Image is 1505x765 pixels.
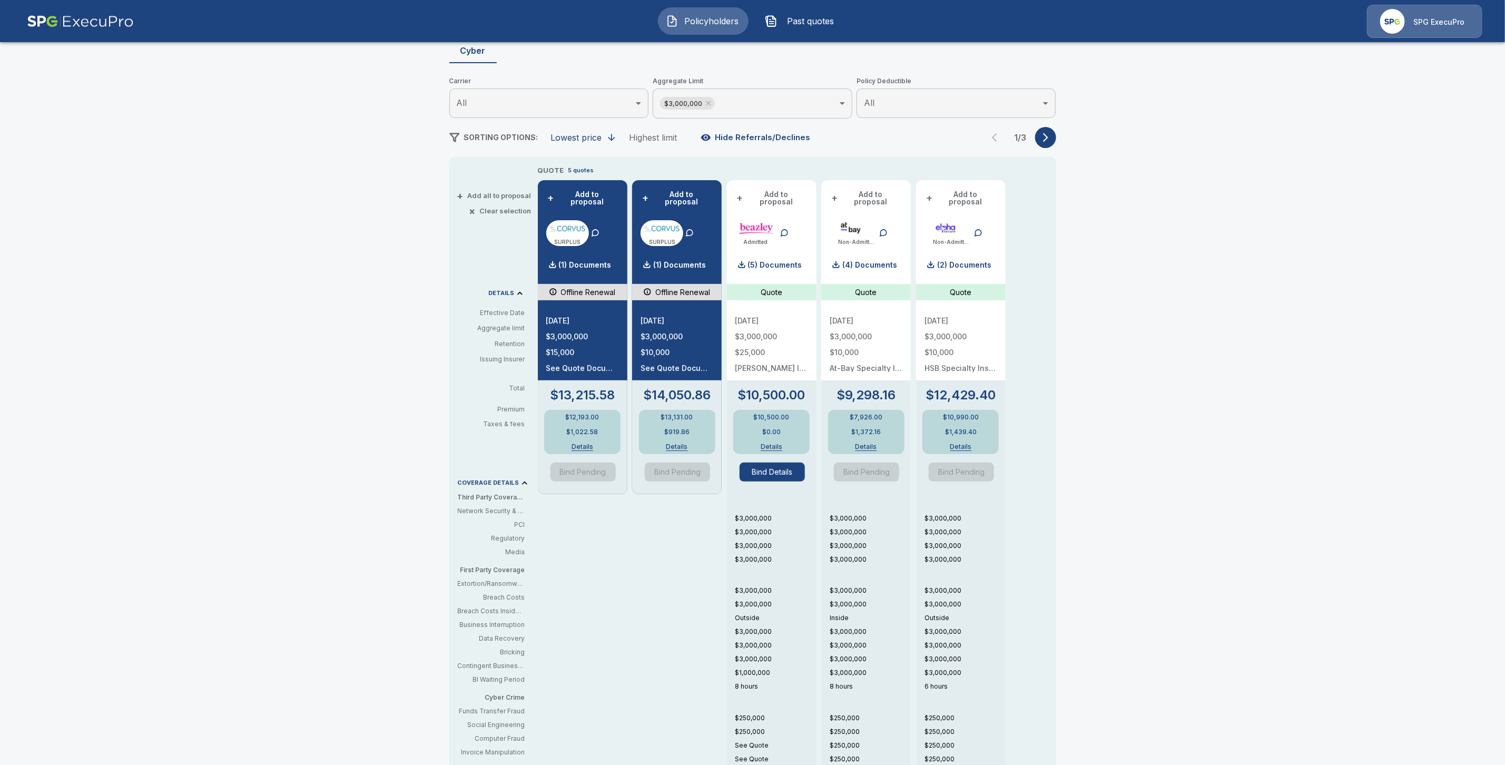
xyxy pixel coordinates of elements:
[740,463,805,482] button: Bind Details
[738,389,805,401] p: $10,500.00
[735,727,817,737] p: $250,000
[735,333,808,340] p: $3,000,000
[27,5,134,38] img: AA Logo
[744,238,776,246] p: Admitted
[924,541,1006,551] p: $3,000,000
[757,7,848,35] button: Past quotes IconPast quotes
[933,238,970,246] p: Non-Admitted (enhanced)
[1413,17,1464,27] p: SPG ExecuPro
[735,682,817,691] p: 8 hours
[735,586,817,595] p: $3,000,000
[546,349,619,356] p: $15,000
[641,189,713,208] button: +Add to proposal
[548,220,587,236] img: corvuscybersurplus
[857,76,1056,86] span: Policy Deductible
[683,15,741,27] span: Policyholders
[837,389,896,401] p: $9,298.16
[924,600,1006,609] p: $3,000,000
[567,429,598,435] p: $1,022.58
[924,349,997,356] p: $10,000
[546,333,619,340] p: $3,000,000
[559,444,606,450] button: Details
[924,627,1006,636] p: $3,000,000
[458,748,525,757] p: Invoice Manipulation: Invoice Manipulation
[830,682,911,691] p: 8 hours
[737,220,776,236] img: beazleycyber
[457,192,464,199] span: +
[1010,133,1031,142] p: 1 / 3
[924,654,1006,664] p: $3,000,000
[926,389,996,401] p: $12,429.40
[555,238,587,246] p: SURPLUS
[664,429,690,435] p: $919.86
[458,606,525,616] p: Breach Costs Inside/Outside: Will the breach costs erode the aggregate limit (inside) or are sepa...
[660,97,715,110] div: $3,000,000
[457,97,467,108] span: All
[735,527,817,537] p: $3,000,000
[924,713,1006,723] p: $250,000
[765,15,778,27] img: Past quotes Icon
[458,421,534,427] p: Taxes & fees
[546,365,619,372] p: See Quote Document
[458,385,534,391] p: Total
[550,463,623,482] span: Another Quote Requested To Bind
[830,627,911,636] p: $3,000,000
[924,555,1006,564] p: $3,000,000
[449,38,497,63] button: Cyber
[834,463,907,482] span: Another Quote Requested To Bind
[937,444,984,450] button: Details
[641,317,713,325] p: [DATE]
[645,463,717,482] span: Another Quote Requested To Bind
[830,541,911,551] p: $3,000,000
[458,406,534,413] p: Premium
[924,613,1006,623] p: Outside
[641,333,713,340] p: $3,000,000
[666,15,678,27] img: Policyholders Icon
[924,682,1006,691] p: 6 hours
[489,290,515,296] p: DETAILS
[740,463,812,482] span: Bind Details
[471,208,532,214] button: ×Clear selection
[735,365,808,372] p: Beazley Insurance Company, Inc.
[546,317,619,325] p: [DATE]
[458,593,525,602] p: Breach Costs: Covers breach costs from an attack
[855,287,877,298] p: Quote
[937,261,991,269] p: (2) Documents
[735,713,817,723] p: $250,000
[735,613,817,623] p: Outside
[551,132,602,143] div: Lowest price
[830,586,911,595] p: $3,000,000
[924,586,1006,595] p: $3,000,000
[748,261,802,269] p: (5) Documents
[830,333,902,340] p: $3,000,000
[469,208,476,214] span: ×
[831,194,838,202] span: +
[924,641,1006,650] p: $3,000,000
[748,444,795,450] button: Details
[735,754,817,764] p: See Quote
[830,317,902,325] p: [DATE]
[924,514,1006,523] p: $3,000,000
[641,349,713,356] p: $10,000
[830,365,902,372] p: At-Bay Specialty Insurance Company
[458,520,525,529] p: PCI: Covers fines or penalties imposed by banks or credit card companies
[658,7,749,35] button: Policyholders IconPolicyholders
[924,527,1006,537] p: $3,000,000
[654,444,701,450] button: Details
[830,741,911,750] p: $250,000
[735,349,808,356] p: $25,000
[538,165,564,176] p: QUOTE
[735,641,817,650] p: $3,000,000
[924,668,1006,678] p: $3,000,000
[830,349,902,356] p: $10,000
[950,287,971,298] p: Quote
[830,514,911,523] p: $3,000,000
[458,323,525,333] p: Aggregate limit
[851,429,881,435] p: $1,372.16
[830,527,911,537] p: $3,000,000
[458,661,525,671] p: Contingent Business Interruption: Losses from an interruption in 3rd party computer services or s...
[830,555,911,564] p: $3,000,000
[945,429,977,435] p: $1,439.40
[649,238,681,246] p: SURPLUS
